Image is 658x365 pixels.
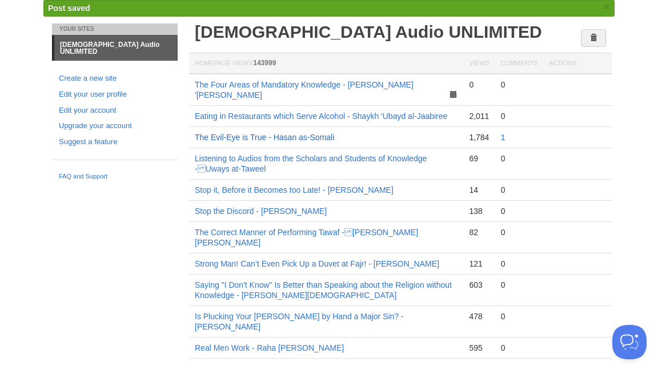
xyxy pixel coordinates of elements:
[195,228,418,247] a: The Correct Manner of Performing Tawaf - [PERSON_NAME] [PERSON_NAME]
[469,111,489,121] div: 2,011
[195,343,344,352] a: Real Men Work - Raha [PERSON_NAME]
[612,325,647,359] iframe: Help Scout Beacon - Open
[52,23,178,35] li: Your Sites
[195,22,542,41] a: [DEMOGRAPHIC_DATA] Audio UNLIMITED
[195,312,404,331] a: Is Plucking Your [PERSON_NAME] by Hand a Major Sin? - [PERSON_NAME]
[469,311,489,322] div: 478
[59,105,171,117] a: Edit your account
[195,280,452,300] a: Saying "I Don't Know" Is Better than Speaking about the Religion without Knowledge - [PERSON_NAME...
[501,206,537,216] div: 0
[54,35,178,61] a: [DEMOGRAPHIC_DATA] Audio UNLIMITED
[469,227,489,237] div: 82
[501,80,537,90] div: 0
[469,343,489,353] div: 595
[501,185,537,195] div: 0
[195,154,427,173] a: Listening to Audios from the Scholars and Students of Knowledge - Uways at-Taweel
[469,259,489,269] div: 121
[495,53,543,74] th: Comments
[501,133,505,142] a: 1
[195,133,334,142] a: The Evil-Eye is True - Hasan as-Somali
[463,53,495,74] th: Views
[501,111,537,121] div: 0
[501,259,537,269] div: 0
[469,153,489,164] div: 69
[501,280,537,290] div: 0
[189,53,463,74] th: Homepage Views
[469,280,489,290] div: 603
[195,112,447,121] a: Eating in Restaurants which Serve Alcohol - Shaykh 'Ubayd al-Jaabiree
[253,59,276,67] span: 143999
[195,185,394,195] a: Stop it, Before it Becomes too Late! - [PERSON_NAME]
[59,89,171,101] a: Edit your user profile
[195,259,439,268] a: Strong Man! Can’t Even Pick Up a Duvet at Fajr! - [PERSON_NAME]
[195,207,327,216] a: Stop the Discord - [PERSON_NAME]
[501,343,537,353] div: 0
[543,53,612,74] th: Actions
[48,3,90,13] span: Post saved
[469,132,489,142] div: 1,784
[59,120,171,132] a: Upgrade your account
[59,172,171,182] a: FAQ and Support
[469,80,489,90] div: 0
[469,185,489,195] div: 14
[501,227,537,237] div: 0
[59,73,171,85] a: Create a new site
[501,311,537,322] div: 0
[501,153,537,164] div: 0
[195,80,414,100] a: The Four Areas of Mandatory Knowledge - [PERSON_NAME] '[PERSON_NAME]
[469,206,489,216] div: 138
[59,136,171,148] a: Suggest a feature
